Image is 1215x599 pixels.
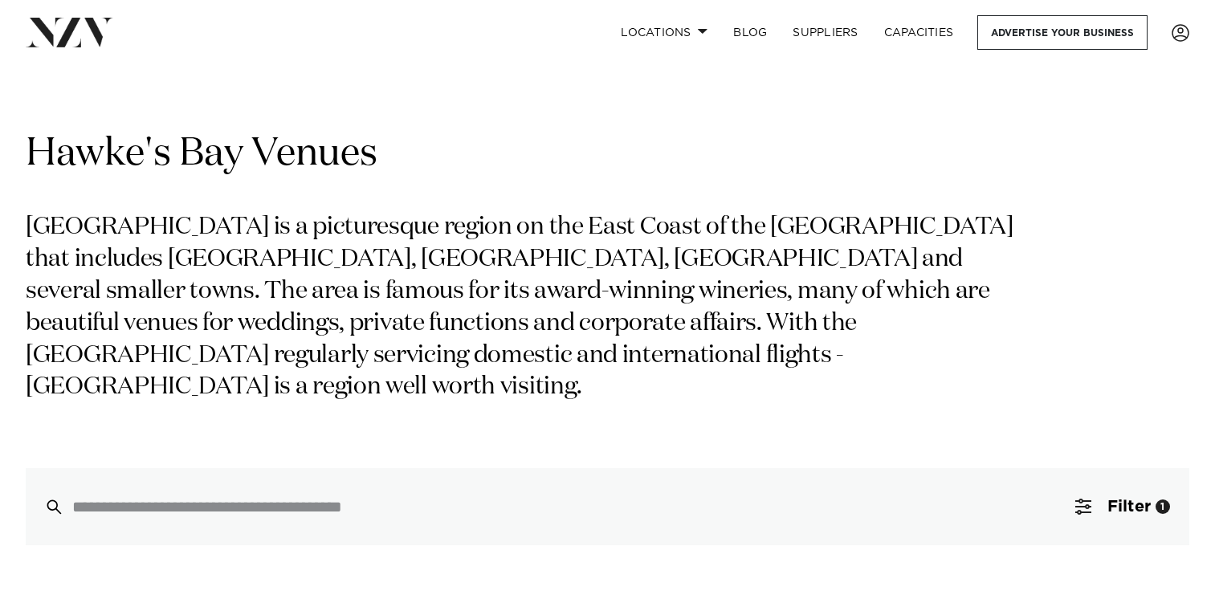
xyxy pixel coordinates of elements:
div: 1 [1156,499,1170,514]
a: Capacities [871,15,967,50]
a: Advertise your business [977,15,1148,50]
img: nzv-logo.png [26,18,113,47]
span: Filter [1107,499,1151,515]
h1: Hawke's Bay Venues [26,129,1189,180]
a: SUPPLIERS [780,15,870,50]
a: Locations [608,15,720,50]
button: Filter1 [1056,468,1189,545]
a: BLOG [720,15,780,50]
p: [GEOGRAPHIC_DATA] is a picturesque region on the East Coast of the [GEOGRAPHIC_DATA] that include... [26,212,1018,404]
